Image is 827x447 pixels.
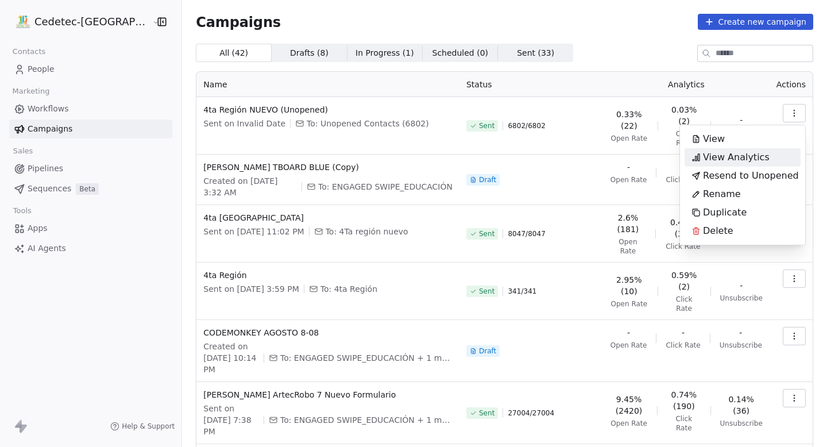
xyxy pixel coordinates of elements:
[703,151,770,164] span: View Analytics
[703,187,741,201] span: Rename
[685,130,801,240] div: Suggestions
[703,224,733,238] span: Delete
[703,169,799,183] span: Resend to Unopened
[703,206,747,219] span: Duplicate
[703,132,725,146] span: View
